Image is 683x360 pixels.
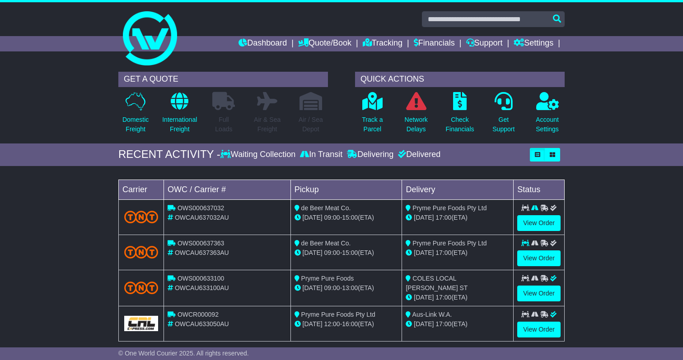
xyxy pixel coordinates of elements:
[535,92,559,139] a: AccountSettings
[178,240,225,247] span: OWS000637363
[124,282,158,294] img: TNT_Domestic.png
[295,213,398,222] div: - (ETA)
[303,249,323,256] span: [DATE]
[445,92,474,139] a: CheckFinancials
[406,248,510,258] div: (ETA)
[324,214,340,221] span: 09:00
[435,214,451,221] span: 17:00
[299,115,323,134] p: Air / Sea Depot
[406,293,510,302] div: (ETA)
[412,204,487,212] span: Pryme Pure Foods Pty Ltd
[492,115,515,134] p: Get Support
[514,36,553,51] a: Settings
[303,214,323,221] span: [DATE]
[124,246,158,258] img: TNT_Domestic.png
[239,36,287,51] a: Dashboard
[414,214,434,221] span: [DATE]
[355,72,565,87] div: QUICK ACTIONS
[342,320,358,328] span: 16:00
[536,115,559,134] p: Account Settings
[414,320,434,328] span: [DATE]
[301,204,351,212] span: de Beer Meat Co.
[301,275,354,282] span: Pryme Pure Foods
[175,214,229,221] span: OWCAU637032AU
[118,72,328,87] div: GET A QUOTE
[295,319,398,329] div: - (ETA)
[414,294,434,301] span: [DATE]
[435,320,451,328] span: 17:00
[362,115,383,134] p: Track a Parcel
[517,286,561,301] a: View Order
[212,115,235,134] p: Full Loads
[404,92,428,139] a: NetworkDelays
[466,36,503,51] a: Support
[118,350,249,357] span: © One World Courier 2025. All rights reserved.
[175,320,229,328] span: OWCAU633050AU
[435,294,451,301] span: 17:00
[514,180,565,199] td: Status
[254,115,281,134] p: Air & Sea Freight
[402,180,514,199] td: Delivery
[412,240,487,247] span: Pryme Pure Foods Pty Ltd
[303,320,323,328] span: [DATE]
[175,284,229,291] span: OWCAU633100AU
[445,115,474,134] p: Check Financials
[298,150,345,160] div: In Transit
[517,250,561,266] a: View Order
[406,213,510,222] div: (ETA)
[324,249,340,256] span: 09:00
[162,92,197,139] a: InternationalFreight
[178,204,225,212] span: OWS000637032
[342,249,358,256] span: 15:00
[405,115,428,134] p: Network Delays
[178,275,225,282] span: OWS000633100
[414,249,434,256] span: [DATE]
[342,214,358,221] span: 15:00
[303,284,323,291] span: [DATE]
[396,150,440,160] div: Delivered
[295,283,398,293] div: - (ETA)
[124,211,158,223] img: TNT_Domestic.png
[124,316,158,331] img: GetCarrierServiceLogo
[290,180,402,199] td: Pickup
[517,215,561,231] a: View Order
[414,36,455,51] a: Financials
[175,249,229,256] span: OWCAU637363AU
[178,311,219,318] span: OWCR000092
[345,150,396,160] div: Delivering
[517,322,561,337] a: View Order
[406,319,510,329] div: (ETA)
[220,150,298,160] div: Waiting Collection
[122,115,149,134] p: Domestic Freight
[363,36,402,51] a: Tracking
[298,36,351,51] a: Quote/Book
[122,92,149,139] a: DomesticFreight
[164,180,291,199] td: OWC / Carrier #
[324,284,340,291] span: 09:00
[406,275,468,291] span: COLES LOCAL [PERSON_NAME] ST
[301,311,375,318] span: Pryme Pure Foods Pty Ltd
[118,148,220,161] div: RECENT ACTIVITY -
[342,284,358,291] span: 13:00
[361,92,383,139] a: Track aParcel
[301,240,351,247] span: de Beer Meat Co.
[119,180,164,199] td: Carrier
[412,311,452,318] span: Aus-Link W.A.
[295,248,398,258] div: - (ETA)
[324,320,340,328] span: 12:00
[492,92,515,139] a: GetSupport
[435,249,451,256] span: 17:00
[162,115,197,134] p: International Freight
